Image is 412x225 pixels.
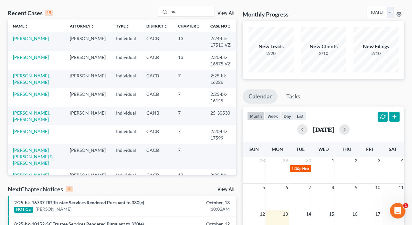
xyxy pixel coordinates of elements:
[65,51,111,70] td: [PERSON_NAME]
[13,147,53,166] a: [PERSON_NAME] [PERSON_NAME] & [PERSON_NAME]
[13,24,28,28] a: Nameunfold_more
[205,88,236,107] td: 2:25-bk-16149
[205,125,236,144] td: 2:20-bk-17599
[65,169,111,187] td: [PERSON_NAME]
[354,157,358,164] span: 2
[331,157,335,164] span: 1
[141,32,173,51] td: CACB
[65,88,111,107] td: [PERSON_NAME]
[141,88,173,107] td: CACB
[205,107,236,125] td: 25-30530
[247,112,265,120] button: month
[281,112,294,120] button: day
[162,206,230,212] div: 10:02AM
[141,125,173,144] td: CACB
[173,88,205,107] td: 7
[243,89,278,104] a: Calendar
[141,51,173,70] td: CACB
[205,51,236,70] td: 2:20-bk-16875-VZ
[354,50,399,57] div: 2/10
[205,70,236,88] td: 2:25-bk-16226
[313,126,334,133] h2: [DATE]
[111,169,141,187] td: Individual
[65,70,111,88] td: [PERSON_NAME]
[308,184,312,191] span: 7
[294,112,306,120] button: list
[259,157,266,164] span: 28
[280,89,306,104] a: Tasks
[390,203,406,219] iframe: Intercom live chat
[8,185,73,193] div: NextChapter Notices
[227,25,231,28] i: unfold_more
[173,32,205,51] td: 13
[146,24,168,28] a: Districtunfold_more
[13,110,50,122] a: [PERSON_NAME], [PERSON_NAME]
[377,157,381,164] span: 3
[262,184,266,191] span: 5
[173,51,205,70] td: 13
[111,88,141,107] td: Individual
[210,24,231,28] a: Case Nounfold_more
[248,50,294,57] div: 2/20
[328,210,335,218] span: 15
[141,107,173,125] td: CANB
[36,206,71,212] a: [PERSON_NAME]
[126,25,130,28] i: unfold_more
[70,24,94,28] a: Attorneyunfold_more
[243,10,289,18] h3: Monthly Progress
[375,210,381,218] span: 17
[13,91,49,97] a: [PERSON_NAME]
[400,157,404,164] span: 4
[354,184,358,191] span: 9
[366,146,373,152] span: Fri
[45,10,53,16] div: 15
[250,146,259,152] span: Sun
[292,166,302,171] span: 1:30p
[65,107,111,125] td: [PERSON_NAME]
[318,146,329,152] span: Wed
[282,210,289,218] span: 13
[375,184,381,191] span: 10
[66,186,73,192] div: 10
[331,184,335,191] span: 8
[265,112,281,120] button: week
[354,43,399,50] div: New Filings
[65,32,111,51] td: [PERSON_NAME]
[173,169,205,187] td: 13
[14,207,33,213] div: NOTICE
[13,54,49,60] a: [PERSON_NAME]
[342,146,351,152] span: Thu
[141,169,173,187] td: CACB
[301,50,346,57] div: 2/10
[352,210,358,218] span: 16
[169,7,215,17] input: Search by name...
[162,199,230,206] div: October, 13
[141,144,173,169] td: CACB
[111,107,141,125] td: Individual
[196,25,200,28] i: unfold_more
[90,25,94,28] i: unfold_more
[173,125,205,144] td: 7
[403,203,408,208] span: 1
[13,172,59,184] a: [PERSON_NAME][GEOGRAPHIC_DATA]
[301,43,346,50] div: New Clients
[13,129,49,134] a: [PERSON_NAME]
[111,70,141,88] td: Individual
[173,144,205,169] td: 7
[116,24,130,28] a: Typeunfold_more
[305,157,312,164] span: 30
[111,144,141,169] td: Individual
[205,169,236,187] td: 2:20-bk-11038-SK
[111,51,141,70] td: Individual
[164,25,168,28] i: unfold_more
[272,146,283,152] span: Mon
[389,146,397,152] span: Sat
[217,187,234,192] a: View All
[141,70,173,88] td: CACB
[173,70,205,88] td: 7
[65,144,111,169] td: [PERSON_NAME]
[259,210,266,218] span: 12
[296,146,305,152] span: Tue
[13,73,50,85] a: [PERSON_NAME], [PERSON_NAME]
[173,107,205,125] td: 7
